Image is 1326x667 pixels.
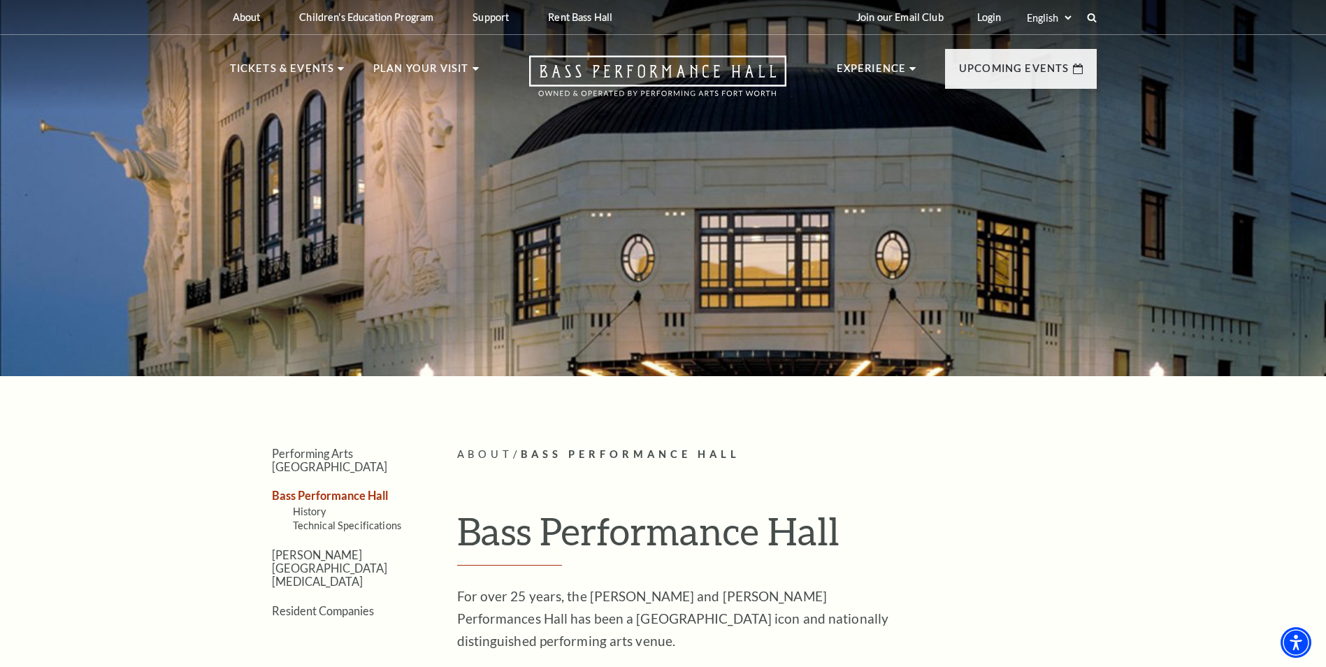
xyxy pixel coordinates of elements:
p: Support [473,11,509,23]
p: Experience [837,60,907,85]
a: Performing Arts [GEOGRAPHIC_DATA] [272,447,387,473]
p: Upcoming Events [959,60,1069,85]
p: Rent Bass Hall [548,11,612,23]
a: [PERSON_NAME][GEOGRAPHIC_DATA][MEDICAL_DATA] [272,548,387,589]
h1: Bass Performance Hall [457,508,1097,566]
a: Open this option [479,55,837,110]
a: Technical Specifications [293,519,401,531]
p: / [457,446,1097,464]
p: For over 25 years, the [PERSON_NAME] and [PERSON_NAME] Performances Hall has been a [GEOGRAPHIC_D... [457,585,911,652]
a: Bass Performance Hall [272,489,388,502]
span: Bass Performance Hall [521,448,741,460]
p: Tickets & Events [230,60,335,85]
p: About [233,11,261,23]
p: Plan Your Visit [373,60,469,85]
a: History [293,505,326,517]
a: Resident Companies [272,604,374,617]
div: Accessibility Menu [1281,627,1311,658]
p: Children's Education Program [299,11,433,23]
span: About [457,448,513,460]
select: Select: [1024,11,1074,24]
